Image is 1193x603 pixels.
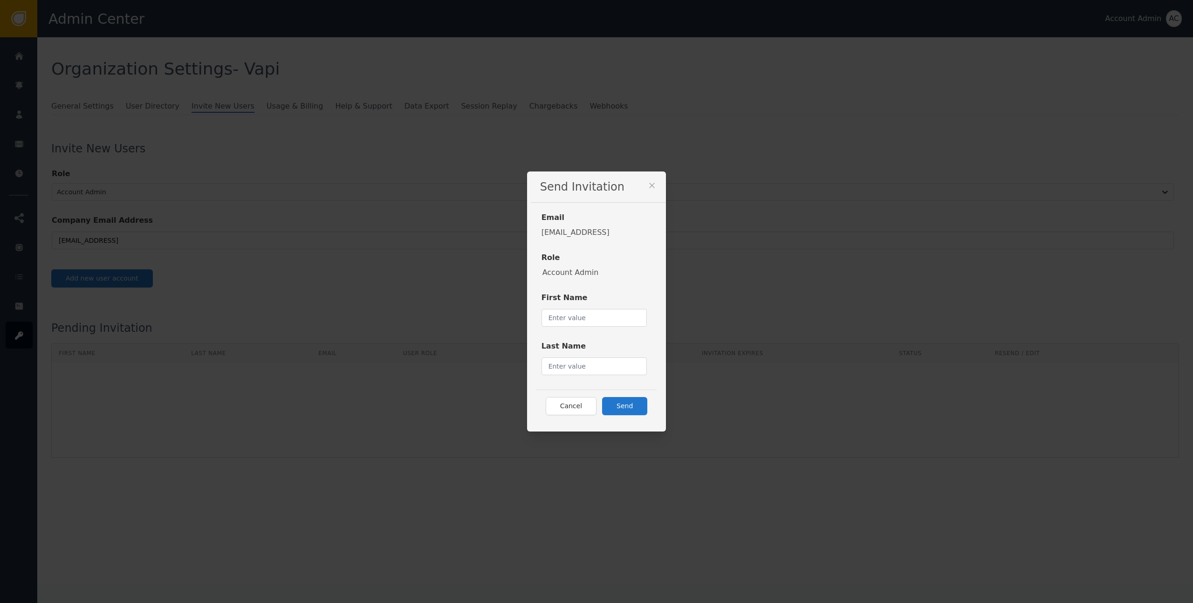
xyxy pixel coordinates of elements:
[542,309,647,327] input: Enter value
[542,267,652,278] div: Account Admin
[542,292,647,307] label: First Name
[542,227,657,238] div: [EMAIL_ADDRESS]
[531,171,666,203] div: Send Invitation
[602,397,647,415] button: Send
[542,252,652,267] label: Role
[542,341,647,356] label: Last Name
[542,357,647,375] input: Enter value
[546,397,596,415] button: Cancel
[542,212,657,227] label: Email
